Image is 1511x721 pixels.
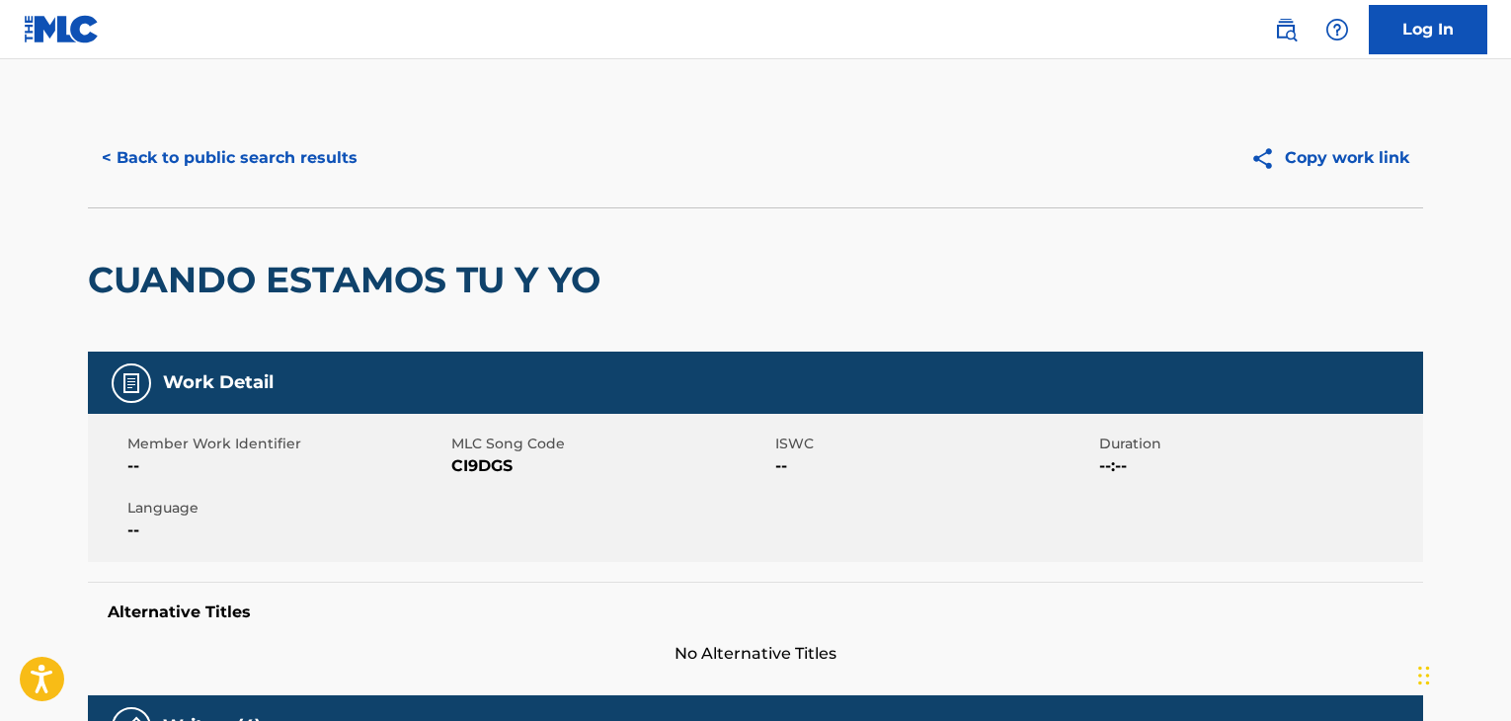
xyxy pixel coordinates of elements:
[88,133,371,183] button: < Back to public search results
[1325,18,1349,41] img: help
[163,371,274,394] h5: Work Detail
[451,434,770,454] span: MLC Song Code
[1099,434,1418,454] span: Duration
[127,434,446,454] span: Member Work Identifier
[1250,146,1285,171] img: Copy work link
[1418,646,1430,705] div: Drag
[775,454,1094,478] span: --
[1274,18,1298,41] img: search
[127,454,446,478] span: --
[451,454,770,478] span: CI9DGS
[108,602,1403,622] h5: Alternative Titles
[127,498,446,519] span: Language
[88,258,610,302] h2: CUANDO ESTAMOS TU Y YO
[88,642,1423,666] span: No Alternative Titles
[127,519,446,542] span: --
[1369,5,1487,54] a: Log In
[1236,133,1423,183] button: Copy work link
[775,434,1094,454] span: ISWC
[24,15,100,43] img: MLC Logo
[1099,454,1418,478] span: --:--
[1266,10,1306,49] a: Public Search
[119,371,143,395] img: Work Detail
[1317,10,1357,49] div: Help
[1412,626,1511,721] iframe: Chat Widget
